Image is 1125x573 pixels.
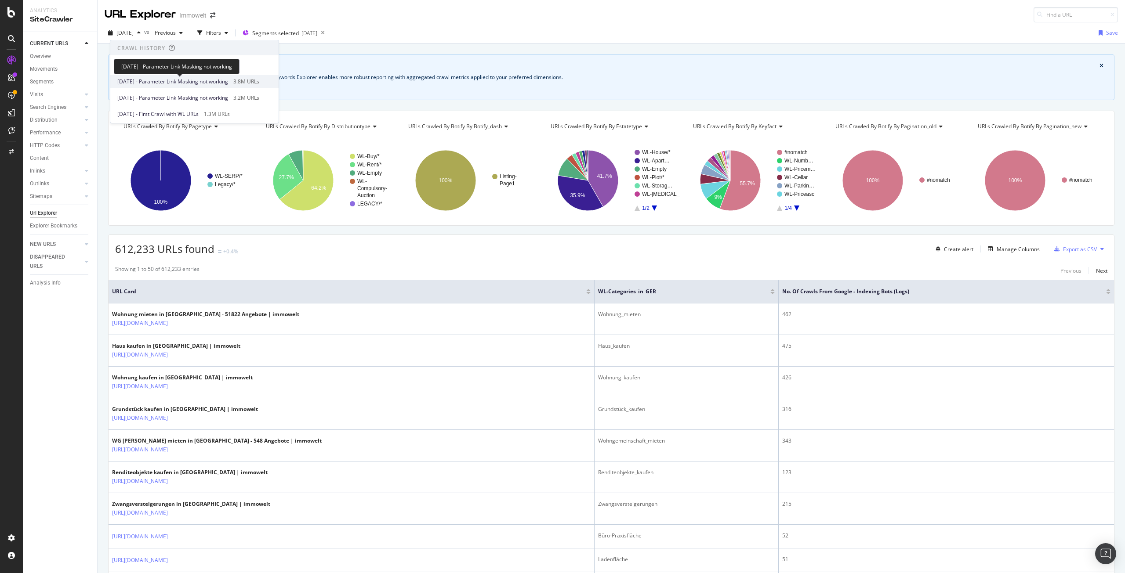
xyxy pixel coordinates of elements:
div: Haus kaufen in [GEOGRAPHIC_DATA] | immowelt [112,342,240,350]
div: Performance [30,128,61,137]
text: WL-Rent/* [357,162,382,168]
div: Distribution [30,115,58,125]
div: DISAPPEARED URLS [30,252,74,271]
svg: A chart. [827,142,965,219]
text: WL-Buy/* [357,153,380,159]
div: +0.4% [223,248,238,255]
text: 100% [154,199,168,205]
div: Export as CSV [1063,245,1097,253]
text: 1/2 [642,205,650,211]
text: WL-Pricem… [784,166,816,172]
a: Visits [30,90,82,99]
div: Crawl History [117,44,165,52]
div: Content [30,154,49,163]
text: 100% [866,177,879,184]
span: URLs Crawled By Botify By distributiontype [266,123,370,130]
div: 316 [782,405,1110,413]
button: Create alert [932,242,973,256]
a: Segments [30,77,91,86]
div: Haus_kaufen [598,342,774,350]
svg: A chart. [685,142,823,219]
div: 426 [782,374,1110,382]
h4: URLs Crawled By Botify By estatetype [549,119,672,133]
div: Search Engines [30,103,66,112]
div: WG [PERSON_NAME] mieten in [GEOGRAPHIC_DATA] - 548 Angebote | immowelt [112,437,322,445]
a: [URL][DOMAIN_NAME] [112,532,168,541]
span: URLs Crawled By Botify By pagination_new [978,123,1081,130]
text: Auction [357,192,375,198]
a: HTTP Codes [30,141,82,150]
span: Segments selected [252,29,299,37]
a: Distribution [30,115,82,125]
span: 2025 Aug. 22nd [116,29,134,36]
div: 1.3M URLs [204,110,230,118]
span: URLs Crawled By Botify By pagination_old [835,123,936,130]
text: Legacy/* [215,181,236,187]
text: #nomatch [784,149,808,155]
div: Filters [206,29,221,36]
div: [DATE] - Parameter Link Masking not working [114,59,240,74]
svg: A chart. [115,142,253,219]
div: Zwangsversteigerungen in [GEOGRAPHIC_DATA] | immowelt [112,500,270,508]
text: Page1 [500,180,515,187]
span: [DATE] - Parameter Link Masking not working [117,94,228,102]
text: Compulsory- [357,185,387,191]
div: Renditeobjekte_kaufen [598,468,774,476]
a: [URL][DOMAIN_NAME] [112,382,168,391]
text: WL-House/* [642,149,671,155]
text: LEGACY/* [357,201,382,207]
div: Inlinks [30,166,45,176]
div: 52 [782,532,1110,540]
button: Export as CSV [1051,242,1097,256]
a: [URL][DOMAIN_NAME] [112,350,168,359]
a: Performance [30,128,82,137]
span: [DATE] - Parameter Link Masking not working [117,78,228,86]
text: WL-[MEDICAL_DATA]… [642,191,700,197]
div: Sitemaps [30,192,52,201]
text: 55.7% [740,180,755,187]
div: Previous [1060,267,1081,274]
span: vs [144,28,151,36]
div: Ladenfläche [598,555,774,563]
text: 35.9% [570,192,585,198]
text: 64.2% [311,185,326,191]
div: Save [1106,29,1118,36]
div: Crawl metrics are now in the RealKeywords Explorer [128,62,1100,70]
svg: A chart. [542,142,680,219]
svg: A chart. [969,142,1107,219]
svg: A chart. [400,142,538,219]
div: 3.2M URLs [233,94,259,102]
div: [DATE] [301,29,317,37]
text: WL-Plot/* [642,174,664,180]
div: 51 [782,555,1110,563]
div: 215 [782,500,1110,508]
a: DISAPPEARED URLS [30,252,82,271]
a: CURRENT URLS [30,39,82,48]
div: Immowelt [179,11,207,20]
text: 100% [439,177,452,184]
text: #nomatch [927,177,950,183]
text: WL-Empty [642,166,667,172]
div: Wohnung kaufen in [GEOGRAPHIC_DATA] | immowelt [112,374,253,382]
div: Manage Columns [997,245,1040,253]
a: Analysis Info [30,278,91,288]
button: Save [1095,26,1118,40]
span: 612,233 URLs found [115,241,214,256]
text: Listing- [500,173,517,180]
h4: URLs Crawled By Botify By pagetype [122,119,245,133]
div: Büro-Praxisfläche [598,532,774,540]
button: Segments selected[DATE] [239,26,317,40]
text: WL-Apart… [642,158,670,164]
div: Create alert [944,245,973,253]
span: URLs Crawled By Botify By botify_dash [408,123,502,130]
div: Wohnung_kaufen [598,374,774,382]
text: WL-Empty [357,170,382,176]
text: WL-Storag… [642,183,672,189]
div: Showing 1 to 50 of 612,233 entries [115,265,200,276]
button: Previous [1060,265,1081,276]
text: WL-Parkin… [784,183,814,189]
div: While the Site Explorer provides crawl metrics by URL, the RealKeywords Explorer enables more rob... [119,73,1103,81]
button: close banner [1097,60,1106,72]
span: URLs Crawled By Botify By keyfact [693,123,777,130]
